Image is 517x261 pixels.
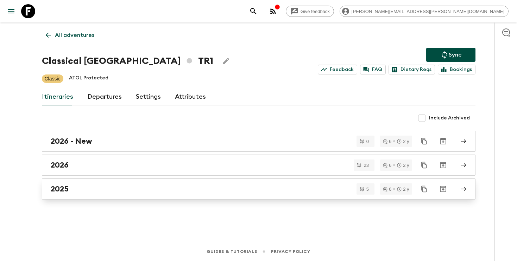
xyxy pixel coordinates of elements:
[418,135,430,148] button: Duplicate
[51,137,92,146] h2: 2026 - New
[51,184,69,194] h2: 2025
[219,54,233,68] button: Edit Adventure Title
[436,158,450,172] button: Archive
[69,74,108,83] p: ATOL Protected
[42,54,213,68] h1: Classical [GEOGRAPHIC_DATA] TR1
[271,248,310,255] a: Privacy Policy
[246,4,260,18] button: search adventures
[136,89,161,105] a: Settings
[383,163,391,168] div: 6
[4,4,18,18] button: menu
[389,65,435,74] a: Dietary Reqs
[362,187,373,191] span: 5
[383,187,391,191] div: 6
[207,248,257,255] a: Guides & Tutorials
[397,187,409,191] div: 2 y
[55,31,94,39] p: All adventures
[175,89,206,105] a: Attributes
[449,51,461,59] p: Sync
[42,89,73,105] a: Itineraries
[360,65,386,74] a: FAQ
[318,65,357,74] a: Feedback
[297,9,334,14] span: Give feedback
[87,89,122,105] a: Departures
[42,178,475,200] a: 2025
[42,155,475,176] a: 2026
[45,75,61,82] p: Classic
[438,65,475,74] a: Bookings
[42,131,475,152] a: 2026 - New
[418,183,430,195] button: Duplicate
[383,139,391,144] div: 6
[348,9,508,14] span: [PERSON_NAME][EMAIL_ADDRESS][PERSON_NAME][DOMAIN_NAME]
[426,48,475,62] button: Sync adventure departures to the booking engine
[436,134,450,148] button: Archive
[429,115,470,122] span: Include Archived
[42,28,98,42] a: All adventures
[362,139,373,144] span: 0
[286,6,334,17] a: Give feedback
[436,182,450,196] button: Archive
[397,139,409,144] div: 2 y
[359,163,373,168] span: 23
[340,6,509,17] div: [PERSON_NAME][EMAIL_ADDRESS][PERSON_NAME][DOMAIN_NAME]
[418,159,430,171] button: Duplicate
[51,161,69,170] h2: 2026
[397,163,409,168] div: 2 y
